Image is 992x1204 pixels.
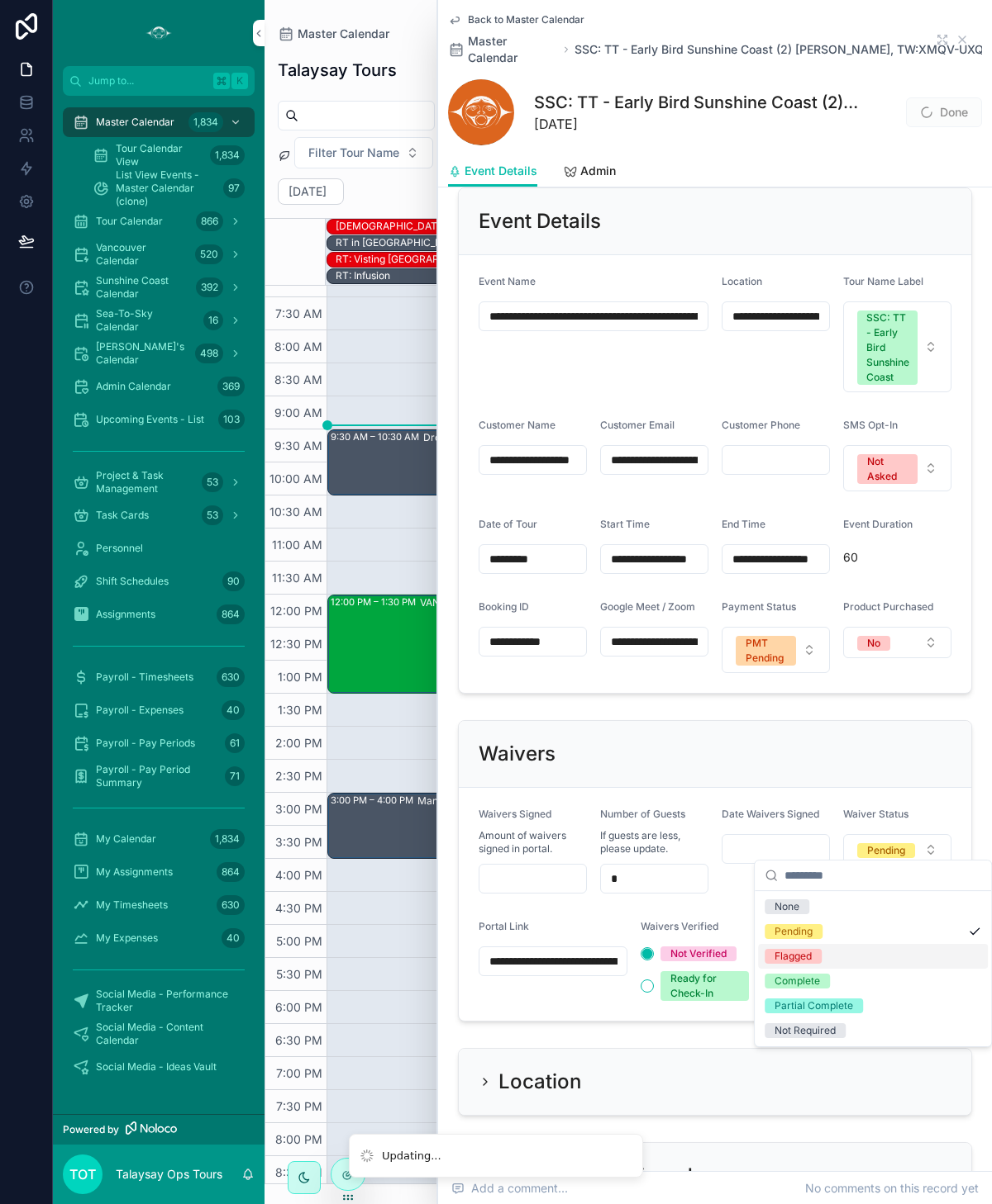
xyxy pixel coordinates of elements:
[580,163,616,179] span: Admin
[294,137,433,168] button: Select Button
[336,268,390,283] div: RT: Infusion
[600,600,695,613] span: Google Meet / Zoom
[88,74,207,88] span: Jump to...
[278,59,397,82] h1: Talaysay Tours
[479,518,537,530] span: Date of Tour
[271,1000,327,1014] span: 6:00 PM
[843,419,898,431] span: SMS Opt-In
[331,430,423,443] div: 9:30 AM – 10:30 AM
[575,41,990,58] a: SSC: TT - Early Bird Sunshine Coast (2) [PERSON_NAME], TW:XMQV-UXQE
[96,704,184,717] span: Payroll - Expenses
[755,891,991,1046] div: Suggestions
[468,13,584,26] span: Back to Master Calendar
[775,924,813,939] div: Pending
[274,703,327,717] span: 1:30 PM
[722,275,762,287] span: Location
[479,419,556,431] span: Customer Name
[63,728,255,758] a: Payroll - Pay Periods61
[53,1114,265,1145] a: Powered by
[63,986,255,1016] a: Social Media - Performance Tracker
[271,273,327,287] span: 7:00 AM
[448,33,558,66] a: Master Calendar
[63,662,255,692] a: Payroll - Timesheets630
[96,380,171,393] span: Admin Calendar
[96,671,193,684] span: Payroll - Timesheets
[63,107,255,137] a: Master Calendar1,834
[641,920,718,932] span: Waivers Verified
[96,575,169,588] span: Shift Schedules
[63,890,255,920] a: My Timesheets630
[271,1132,327,1146] span: 8:00 PM
[336,219,587,234] div: SHAE: Visit to Japan
[63,372,255,401] a: Admin Calendar369
[270,339,327,353] span: 8:00 AM
[468,33,558,66] span: Master Calendar
[479,275,536,287] span: Event Name
[63,1019,255,1049] a: Social Media - Content Calendar
[670,946,727,961] div: Not Verified
[96,931,158,945] span: My Expenses
[63,761,255,791] a: Payroll - Pay Period Summary71
[328,794,990,858] div: 3:00 PM – 4:00 PMManagement Calendar Review
[53,96,265,1103] div: scrollable content
[270,438,327,453] span: 9:30 AM
[775,949,812,964] div: Flagged
[722,600,796,613] span: Payment Status
[867,636,880,651] div: No
[223,178,245,198] div: 97
[331,595,420,609] div: 12:00 PM – 1:30 PM
[233,74,246,88] span: K
[271,901,327,915] span: 4:30 PM
[336,252,489,267] div: RT: Visting England
[271,868,327,882] span: 4:00 PM
[722,419,800,431] span: Customer Phone
[867,454,908,484] div: Not Asked
[217,667,245,687] div: 630
[448,156,537,187] a: Event Details
[272,1066,327,1080] span: 7:00 PM
[722,627,830,673] button: Select Button
[271,736,327,750] span: 2:00 PM
[63,339,255,368] a: [PERSON_NAME]'s Calendar498
[217,377,245,396] div: 369
[96,215,163,228] span: Tour Calendar
[271,835,327,849] span: 3:30 PM
[83,173,255,203] a: List View Events - Master Calendar (clone)97
[225,766,245,786] div: 71
[222,700,245,720] div: 40
[272,934,327,948] span: 5:00 PM
[96,832,156,846] span: My Calendar
[670,971,739,1001] div: Ready for Check-In
[564,156,616,189] a: Admin
[217,895,245,915] div: 630
[63,500,255,530] a: Task Cards53
[336,253,489,266] div: RT: Visting [GEOGRAPHIC_DATA]
[722,808,819,820] span: Date Waivers Signed
[63,824,255,854] a: My Calendar1,834
[328,430,703,495] div: 9:30 AM – 10:30 AMDrop-in to see [PERSON_NAME]
[96,898,168,912] span: My Timesheets
[271,306,327,320] span: 7:30 AM
[96,737,195,750] span: Payroll - Pay Periods
[498,1069,581,1095] h2: Location
[63,66,255,96] button: Jump to...K
[336,236,464,249] div: RT in [GEOGRAPHIC_DATA]
[63,695,255,725] a: Payroll - Expenses40
[600,808,685,820] span: Number of Guests
[265,472,327,486] span: 10:00 AM
[96,1021,238,1047] span: Social Media - Content Calendar
[217,862,245,882] div: 864
[270,372,327,386] span: 8:30 AM
[843,275,923,287] span: Tour Name Label
[63,857,255,887] a: My Assignments864
[69,1164,96,1184] span: TOT
[96,988,238,1014] span: Social Media - Performance Tracker
[272,967,327,981] span: 5:30 PM
[278,26,389,42] a: Master Calendar
[96,116,174,129] span: Master Calendar
[96,307,197,334] span: Sea-To-Sky Calendar
[479,600,529,613] span: Booking ID
[479,808,551,820] span: Waivers Signed
[271,1033,327,1047] span: 6:30 PM
[308,145,399,161] span: Filter Tour Name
